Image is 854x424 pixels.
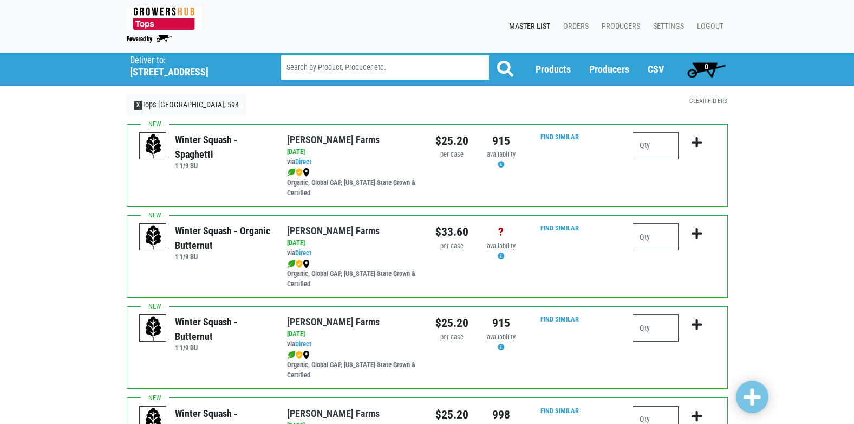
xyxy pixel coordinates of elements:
[287,157,419,168] div: via
[281,55,489,80] input: Search by Product, Producer etc.
[435,314,468,332] div: $25.20
[175,132,271,162] div: Winter Squash - Spaghetti
[633,223,679,250] input: Qty
[435,132,468,150] div: $25.20
[689,97,727,105] a: Clear Filters
[485,406,518,423] div: 998
[287,225,380,236] a: [PERSON_NAME] Farms
[127,35,172,43] img: Powered by Big Wheelbarrow
[303,351,310,359] img: map_marker-0e94453035b3232a4d21701695807de9.png
[296,260,303,268] img: safety-e55c860ca8c00a9c171001a62a92dabd.png
[536,63,571,75] a: Products
[303,168,310,177] img: map_marker-0e94453035b3232a4d21701695807de9.png
[175,314,271,344] div: Winter Squash - Butternut
[287,408,380,419] a: [PERSON_NAME] Farms
[287,168,419,198] div: Organic, Global GAP, [US_STATE] State Grown & Certified
[648,63,664,75] a: CSV
[140,315,167,342] img: placeholder-variety-43d6402dacf2d531de610a020419775a.svg
[435,406,468,423] div: $25.20
[555,16,593,37] a: Orders
[175,223,271,253] div: Winter Squash - Organic Butternut
[644,16,688,37] a: Settings
[435,223,468,241] div: $33.60
[127,95,247,115] a: XTops [GEOGRAPHIC_DATA], 594
[287,351,296,359] img: leaf-e5c59151409436ccce96b2ca1b28e03c.png
[295,249,311,257] a: Direct
[296,168,303,177] img: safety-e55c860ca8c00a9c171001a62a92dabd.png
[295,158,311,166] a: Direct
[175,253,271,261] h6: 1 1/9 BU
[175,344,271,352] h6: 1 1/9 BU
[287,238,419,248] div: [DATE]
[705,62,708,71] span: 0
[287,260,296,268] img: leaf-e5c59151409436ccce96b2ca1b28e03c.png
[130,53,262,78] span: Tops Mexico, 594 (3385 Main St, Mexico, NY 13114, USA)
[540,224,579,232] a: Find Similar
[127,7,202,30] img: 279edf242af8f9d49a69d9d2afa010fb.png
[287,350,419,381] div: Organic, Global GAP, [US_STATE] State Grown & Certified
[485,132,518,150] div: 915
[295,340,311,348] a: Direct
[435,150,468,160] div: per case
[287,168,296,177] img: leaf-e5c59151409436ccce96b2ca1b28e03c.png
[134,101,142,110] span: X
[287,329,419,339] div: [DATE]
[287,339,419,350] div: via
[287,259,419,290] div: Organic, Global GAP, [US_STATE] State Grown & Certified
[500,16,555,37] a: Master List
[589,63,629,75] a: Producers
[140,224,167,251] img: placeholder-variety-43d6402dacf2d531de610a020419775a.svg
[540,407,579,415] a: Find Similar
[303,260,310,268] img: map_marker-0e94453035b3232a4d21701695807de9.png
[287,147,419,157] div: [DATE]
[688,16,728,37] a: Logout
[296,351,303,359] img: safety-e55c860ca8c00a9c171001a62a92dabd.png
[487,242,516,250] span: availability
[633,132,679,159] input: Qty
[130,55,253,66] p: Deliver to:
[633,314,679,342] input: Qty
[487,333,516,341] span: availability
[593,16,644,37] a: Producers
[682,59,731,80] a: 0
[485,223,518,241] div: ?
[130,66,253,78] h5: [STREET_ADDRESS]
[287,316,380,327] a: [PERSON_NAME] Farms
[540,315,579,323] a: Find Similar
[140,133,167,160] img: placeholder-variety-43d6402dacf2d531de610a020419775a.svg
[485,314,518,332] div: 915
[540,133,579,141] a: Find Similar
[435,241,468,252] div: per case
[435,332,468,343] div: per case
[487,150,516,158] span: availability
[287,248,419,259] div: via
[175,162,271,170] h6: 1 1/9 BU
[287,134,380,145] a: [PERSON_NAME] Farms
